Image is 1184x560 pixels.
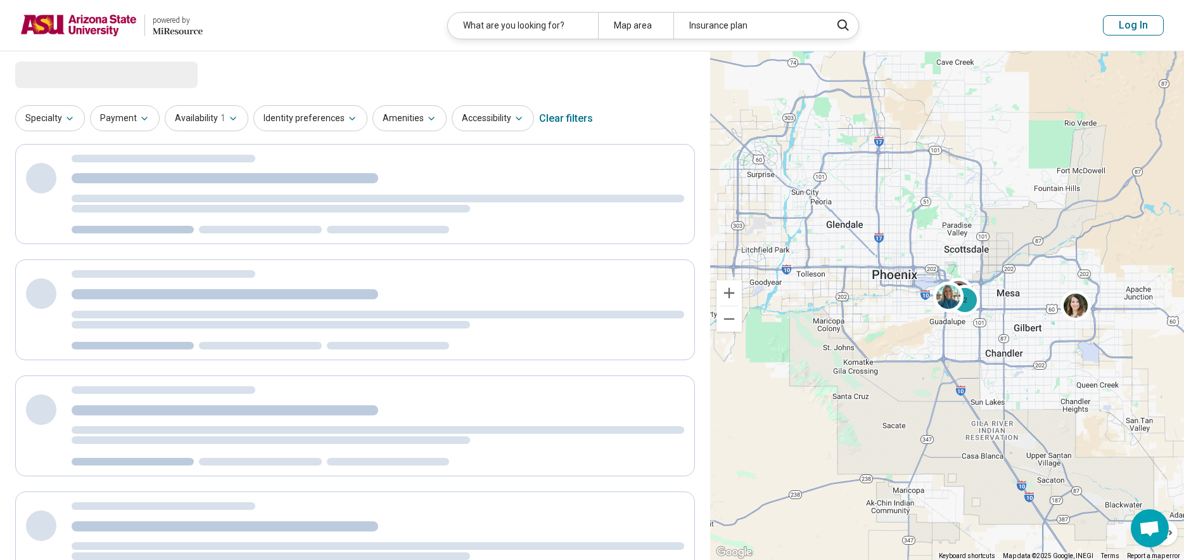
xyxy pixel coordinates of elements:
[673,13,824,39] div: Insurance plan
[1131,509,1169,547] div: Open chat
[220,112,226,125] span: 1
[15,62,122,87] span: Loading...
[598,13,673,39] div: Map area
[20,10,203,41] a: Arizona State Universitypowered by
[165,105,248,131] button: Availability1
[1101,552,1119,559] a: Terms (opens in new tab)
[90,105,160,131] button: Payment
[448,13,598,39] div: What are you looking for?
[539,103,593,134] div: Clear filters
[253,105,367,131] button: Identity preferences
[716,306,742,332] button: Zoom out
[1103,15,1164,36] button: Log In
[716,280,742,306] button: Zoom in
[15,105,85,131] button: Specialty
[1003,552,1093,559] span: Map data ©2025 Google, INEGI
[153,15,203,26] div: powered by
[1127,552,1180,559] a: Report a map error
[452,105,534,131] button: Accessibility
[372,105,447,131] button: Amenities
[20,10,137,41] img: Arizona State University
